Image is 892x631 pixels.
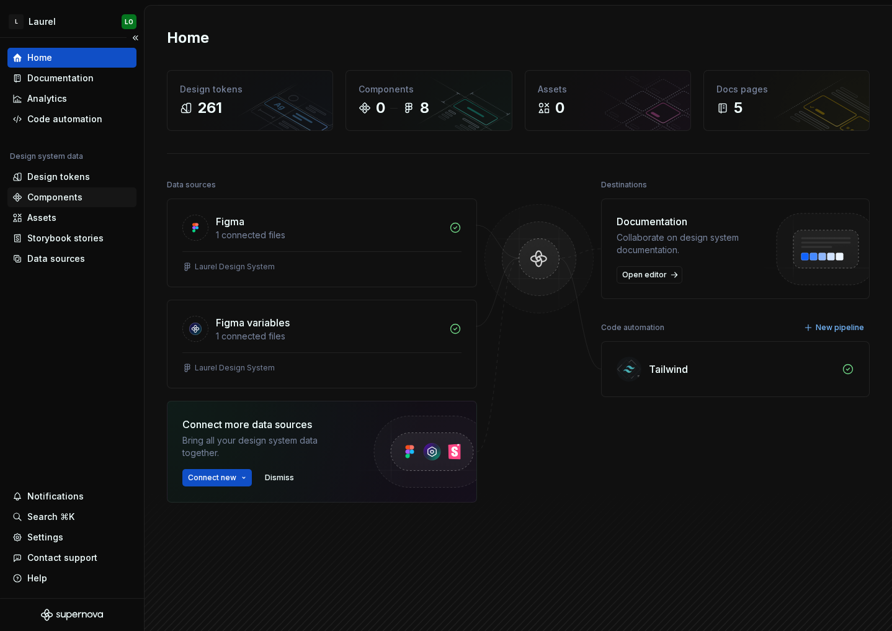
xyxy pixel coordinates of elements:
[27,572,47,584] div: Help
[703,70,870,131] a: Docs pages5
[182,417,350,432] div: Connect more data sources
[216,330,442,342] div: 1 connected files
[167,300,477,388] a: Figma variables1 connected filesLaurel Design System
[41,609,103,621] svg: Supernova Logo
[622,270,667,280] span: Open editor
[7,187,136,207] a: Components
[617,266,682,284] a: Open editor
[7,249,136,269] a: Data sources
[167,199,477,287] a: Figma1 connected filesLaurel Design System
[555,98,564,118] div: 0
[27,72,94,84] div: Documentation
[167,28,209,48] h2: Home
[617,231,765,256] div: Collaborate on design system documentation.
[27,113,102,125] div: Code automation
[27,171,90,183] div: Design tokens
[420,98,429,118] div: 8
[216,229,442,241] div: 1 connected files
[27,511,74,523] div: Search ⌘K
[734,98,743,118] div: 5
[167,70,333,131] a: Design tokens261
[182,434,350,459] div: Bring all your design system data together.
[7,486,136,506] button: Notifications
[7,109,136,129] a: Code automation
[359,83,499,96] div: Components
[29,16,56,28] div: Laurel
[601,319,664,336] div: Code automation
[7,208,136,228] a: Assets
[7,548,136,568] button: Contact support
[7,48,136,68] a: Home
[188,473,236,483] span: Connect new
[27,51,52,64] div: Home
[180,83,320,96] div: Design tokens
[2,8,141,35] button: LLaurelLO
[27,253,85,265] div: Data sources
[27,490,84,503] div: Notifications
[7,568,136,588] button: Help
[259,469,300,486] button: Dismiss
[800,319,870,336] button: New pipeline
[7,167,136,187] a: Design tokens
[27,191,83,204] div: Components
[216,315,290,330] div: Figma variables
[27,92,67,105] div: Analytics
[816,323,864,333] span: New pipeline
[182,469,252,486] button: Connect new
[27,552,97,564] div: Contact support
[265,473,294,483] span: Dismiss
[10,151,83,161] div: Design system data
[376,98,385,118] div: 0
[525,70,691,131] a: Assets0
[197,98,222,118] div: 261
[167,176,216,194] div: Data sources
[346,70,512,131] a: Components08
[617,214,765,229] div: Documentation
[27,232,104,244] div: Storybook stories
[7,228,136,248] a: Storybook stories
[125,17,133,27] div: LO
[649,362,688,377] div: Tailwind
[27,531,63,544] div: Settings
[9,14,24,29] div: L
[127,29,144,47] button: Collapse sidebar
[7,527,136,547] a: Settings
[716,83,857,96] div: Docs pages
[7,68,136,88] a: Documentation
[7,89,136,109] a: Analytics
[601,176,647,194] div: Destinations
[195,262,275,272] div: Laurel Design System
[538,83,678,96] div: Assets
[195,363,275,373] div: Laurel Design System
[216,214,244,229] div: Figma
[7,507,136,527] button: Search ⌘K
[27,212,56,224] div: Assets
